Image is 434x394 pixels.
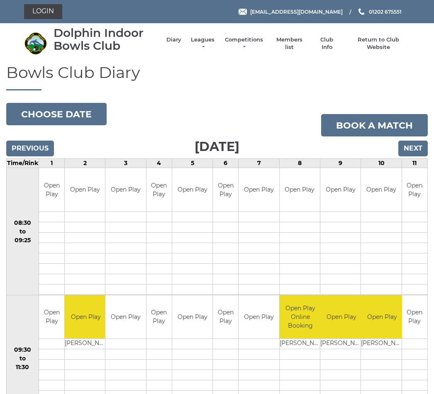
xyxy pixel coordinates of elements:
span: [EMAIL_ADDRESS][DOMAIN_NAME] [250,8,343,15]
td: Open Play [239,295,279,339]
td: 8 [279,159,320,168]
img: Email [239,9,247,15]
a: Members list [272,36,306,51]
td: 11 [402,159,427,168]
a: Club Info [315,36,339,51]
input: Next [398,141,428,156]
td: Open Play [213,295,238,339]
td: Open Play [39,168,64,212]
img: Dolphin Indoor Bowls Club [24,32,47,55]
td: 1 [39,159,64,168]
td: [PERSON_NAME] [361,339,403,349]
div: Dolphin Indoor Bowls Club [54,27,158,52]
td: 4 [146,159,172,168]
a: Leagues [190,36,216,51]
h1: Bowls Club Diary [6,64,428,91]
td: Time/Rink [7,159,39,168]
td: Open Play [65,168,105,212]
td: 10 [361,159,402,168]
td: Open Play [213,168,238,212]
a: Competitions [224,36,264,51]
td: 08:30 to 09:25 [7,168,39,295]
td: Open Play [280,168,320,212]
td: 5 [172,159,212,168]
td: [PERSON_NAME] [320,339,362,349]
a: Book a match [321,114,428,136]
td: Open Play [402,295,427,339]
td: Open Play [320,295,362,339]
img: Phone us [358,8,364,15]
a: Email [EMAIL_ADDRESS][DOMAIN_NAME] [239,8,343,16]
td: Open Play [65,295,107,339]
td: [PERSON_NAME] [280,339,322,349]
td: Open Play [172,295,212,339]
td: Open Play [320,168,361,212]
td: 2 [65,159,105,168]
a: Diary [166,36,181,44]
a: Return to Club Website [347,36,410,51]
td: Open Play [105,168,146,212]
input: Previous [6,141,54,156]
td: Open Play [239,168,279,212]
td: [PERSON_NAME] [65,339,107,349]
button: Choose date [6,103,107,125]
span: 01202 675551 [369,8,402,15]
td: Open Play [361,168,401,212]
td: Open Play [172,168,212,212]
td: Open Play [105,295,146,339]
td: Open Play [39,295,64,339]
td: 9 [320,159,361,168]
td: Open Play [146,168,172,212]
td: Open Play [402,168,427,212]
td: Open Play [361,295,403,339]
td: 7 [239,159,279,168]
td: 3 [105,159,146,168]
a: Phone us 01202 675551 [357,8,402,16]
a: Login [24,4,62,19]
td: 6 [213,159,239,168]
td: Open Play [146,295,172,339]
td: Open Play Online Booking [280,295,322,339]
